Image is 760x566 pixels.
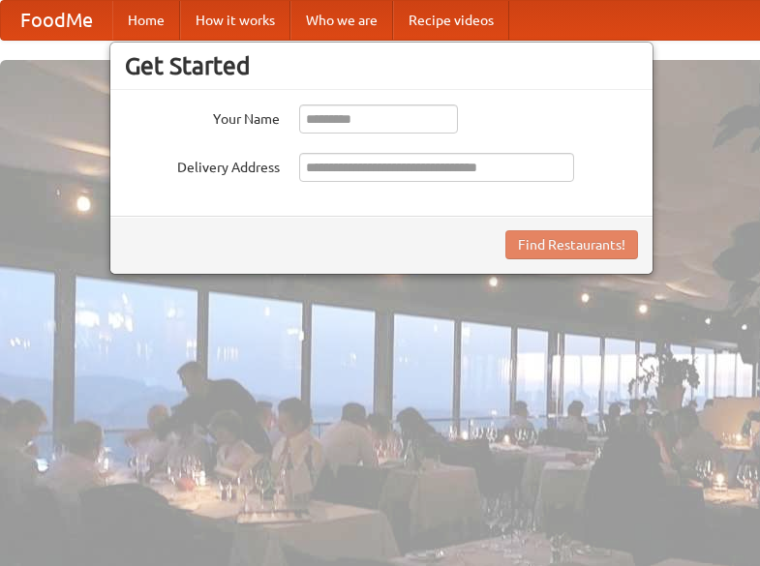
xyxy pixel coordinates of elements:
[1,1,112,40] a: FoodMe
[290,1,393,40] a: Who we are
[125,104,280,129] label: Your Name
[125,51,638,80] h3: Get Started
[393,1,509,40] a: Recipe videos
[180,1,290,40] a: How it works
[112,1,180,40] a: Home
[505,230,638,259] button: Find Restaurants!
[125,153,280,177] label: Delivery Address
